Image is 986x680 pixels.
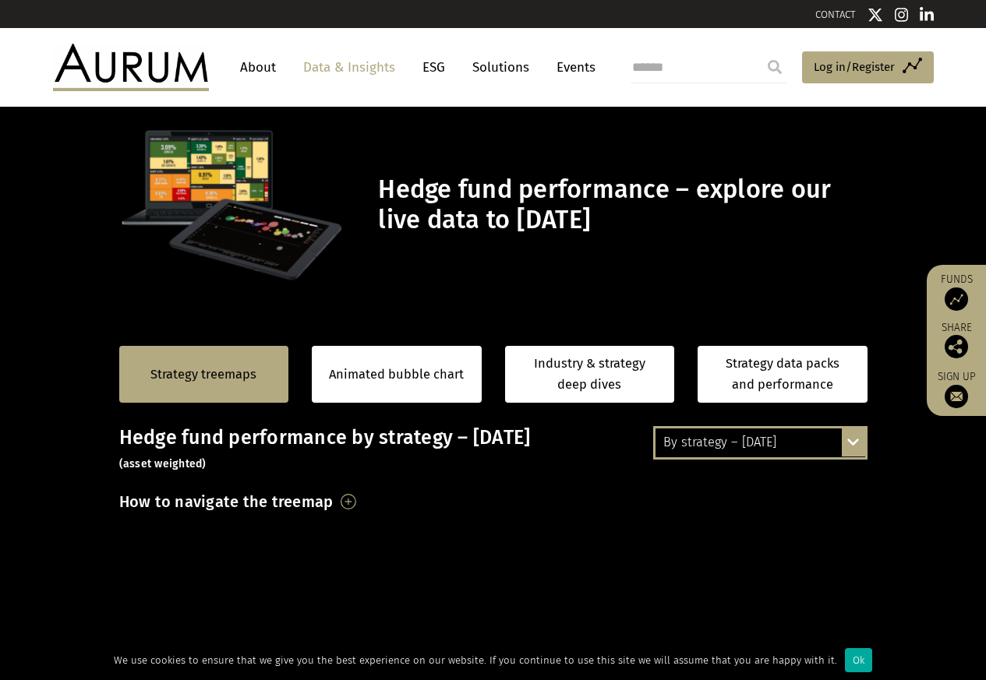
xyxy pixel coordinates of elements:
img: Access Funds [945,287,968,311]
input: Submit [759,51,790,83]
h3: How to navigate the treemap [119,488,334,515]
a: Solutions [465,53,537,82]
a: Industry & strategy deep dives [505,346,675,403]
a: Strategy data packs and performance [698,346,868,403]
a: Strategy treemaps [150,365,256,385]
img: Share this post [945,335,968,358]
img: Aurum [53,44,209,90]
a: Funds [935,273,978,311]
a: Events [549,53,595,82]
h3: Hedge fund performance by strategy – [DATE] [119,426,868,473]
img: Twitter icon [868,7,883,23]
div: Share [935,322,978,358]
div: Ok [845,648,872,672]
h1: Hedge fund performance – explore our live data to [DATE] [378,174,863,235]
img: Instagram icon [895,7,909,23]
a: Log in/Register [802,51,934,84]
a: Sign up [935,370,978,408]
a: CONTACT [815,9,856,20]
span: Log in/Register [814,58,895,76]
small: (asset weighted) [119,457,207,470]
img: Sign up to our newsletter [945,385,968,408]
a: ESG [415,53,453,82]
div: By strategy – [DATE] [656,428,865,456]
a: Data & Insights [295,53,403,82]
img: Linkedin icon [920,7,934,23]
a: About [232,53,284,82]
a: Animated bubble chart [329,365,464,385]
